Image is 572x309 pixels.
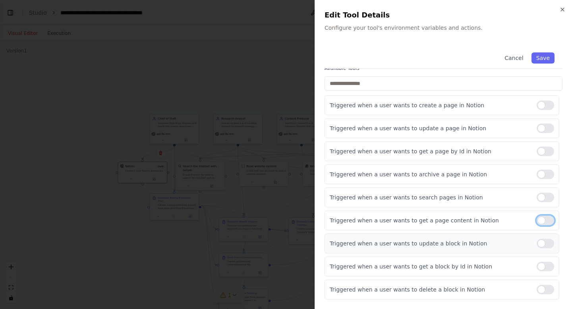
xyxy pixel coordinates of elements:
button: Save [531,52,555,64]
p: Triggered when a user wants to archive a page in Notion [330,170,530,178]
p: Triggered when a user wants to delete a block in Notion [330,286,530,294]
p: Triggered when a user wants to search pages in Notion [330,193,530,201]
button: Cancel [500,52,528,64]
p: Configure your tool's environment variables and actions. [325,24,562,32]
h2: Edit Tool Details [325,10,562,21]
p: Triggered when a user wants to update a block in Notion [330,239,530,247]
p: Triggered when a user wants to update a page in Notion [330,124,530,132]
p: Triggered when a user wants to get a page content in Notion [330,216,530,224]
p: Triggered when a user wants to get a block by Id in Notion [330,263,530,270]
p: Triggered when a user wants to create a page in Notion [330,101,530,109]
p: Triggered when a user wants to get a page by Id in Notion [330,147,530,155]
